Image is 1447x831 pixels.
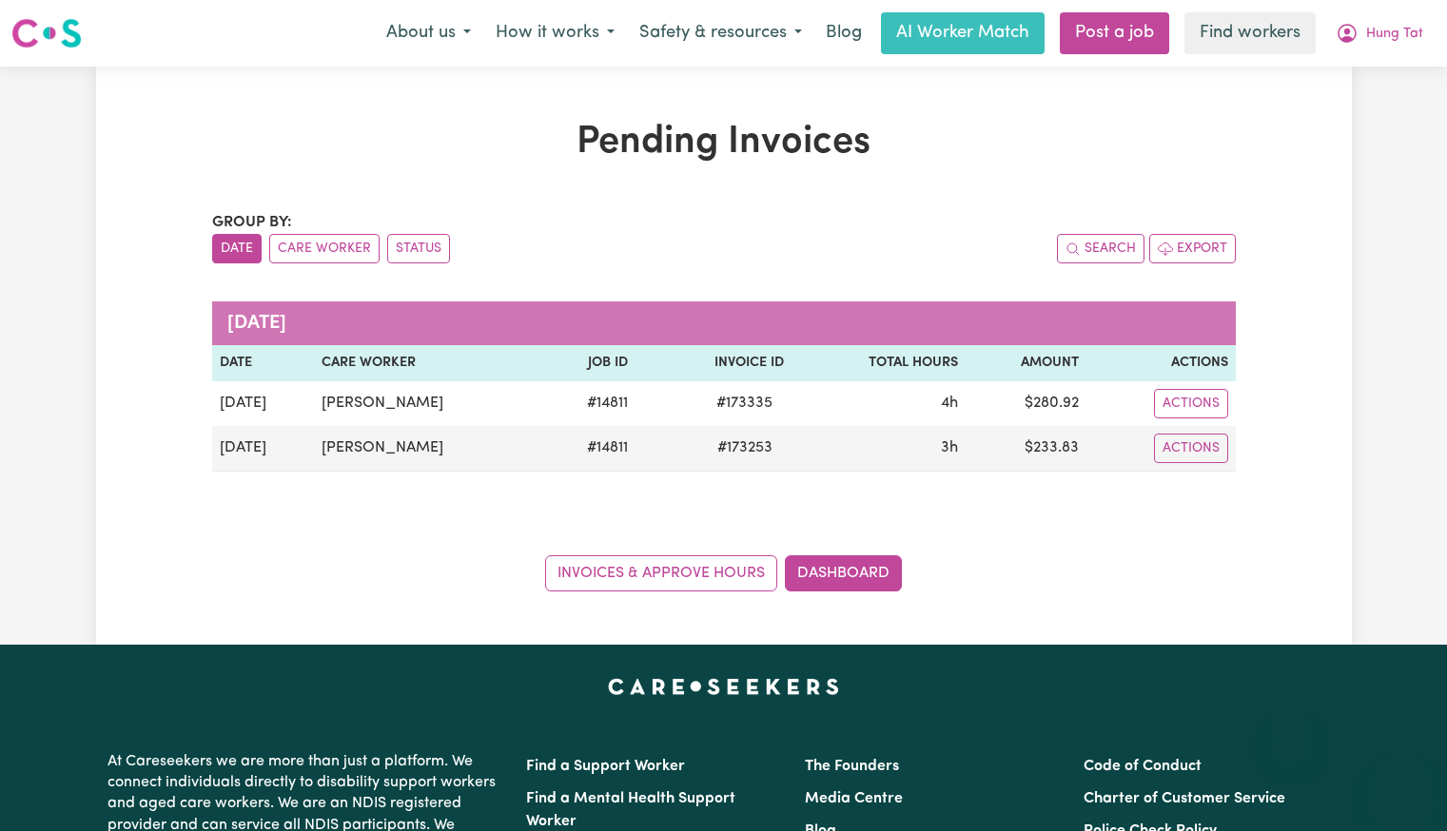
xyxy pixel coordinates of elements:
[212,426,315,472] td: [DATE]
[542,426,636,472] td: # 14811
[269,234,380,263] button: sort invoices by care worker
[1084,791,1285,806] a: Charter of Customer Service
[542,345,636,381] th: Job ID
[542,381,636,426] td: # 14811
[1154,434,1228,463] button: Actions
[212,301,1236,345] caption: [DATE]
[966,426,1087,472] td: $ 233.83
[785,555,902,591] a: Dashboard
[212,120,1236,165] h1: Pending Invoices
[526,791,735,829] a: Find a Mental Health Support Worker
[483,13,627,53] button: How it works
[1149,234,1236,263] button: Export
[636,345,792,381] th: Invoice ID
[1084,759,1202,774] a: Code of Conduct
[1366,24,1423,45] span: Hung Tat
[608,679,839,694] a: Careseekers home page
[212,345,315,381] th: Date
[1057,234,1144,263] button: Search
[212,381,315,426] td: [DATE]
[526,759,685,774] a: Find a Support Worker
[1272,709,1310,747] iframe: Close message
[881,12,1045,54] a: AI Worker Match
[814,12,873,54] a: Blog
[1086,345,1235,381] th: Actions
[792,345,966,381] th: Total Hours
[374,13,483,53] button: About us
[627,13,814,53] button: Safety & resources
[212,215,292,230] span: Group by:
[11,16,82,50] img: Careseekers logo
[705,392,784,415] span: # 173335
[941,396,958,411] span: 4 hours
[314,381,541,426] td: [PERSON_NAME]
[1371,755,1432,816] iframe: Button to launch messaging window
[212,234,262,263] button: sort invoices by date
[966,345,1087,381] th: Amount
[941,440,958,455] span: 3 hours
[545,555,777,591] a: Invoices & Approve Hours
[1323,13,1436,53] button: My Account
[1154,389,1228,418] button: Actions
[966,381,1087,426] td: $ 280.92
[805,791,903,806] a: Media Centre
[387,234,450,263] button: sort invoices by paid status
[805,759,899,774] a: The Founders
[706,436,784,459] span: # 173253
[314,345,541,381] th: Care Worker
[314,426,541,472] td: [PERSON_NAME]
[1184,12,1316,54] a: Find workers
[1060,12,1169,54] a: Post a job
[11,11,82,55] a: Careseekers logo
